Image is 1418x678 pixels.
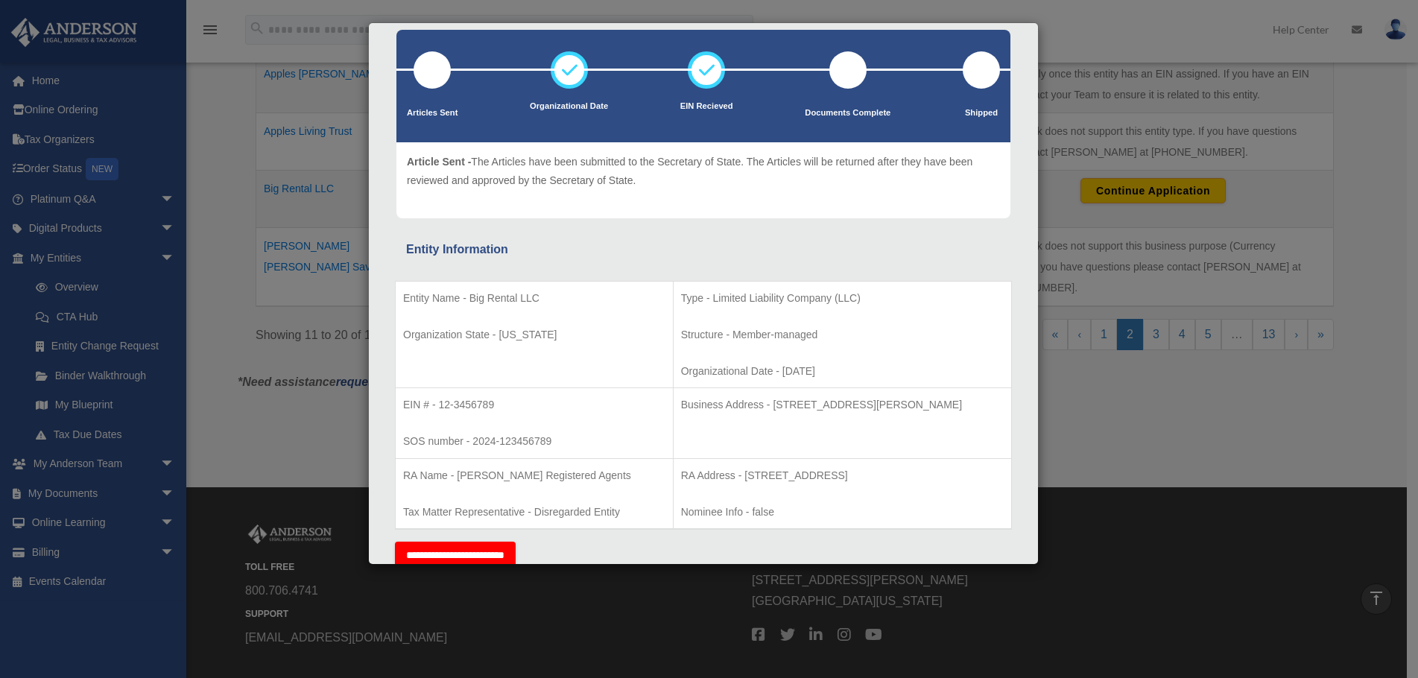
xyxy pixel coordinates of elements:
p: Organization State - [US_STATE] [403,326,665,344]
p: Entity Name - Big Rental LLC [403,289,665,308]
p: RA Address - [STREET_ADDRESS] [681,466,1004,485]
p: Shipped [963,106,1000,121]
p: Organizational Date [530,99,608,114]
p: RA Name - [PERSON_NAME] Registered Agents [403,466,665,485]
p: Nominee Info - false [681,503,1004,522]
p: EIN Recieved [680,99,733,114]
div: Entity Information [406,239,1001,260]
p: EIN # - 12-3456789 [403,396,665,414]
span: Article Sent - [407,156,471,168]
p: Type - Limited Liability Company (LLC) [681,289,1004,308]
p: Organizational Date - [DATE] [681,362,1004,381]
p: Articles Sent [407,106,458,121]
p: Documents Complete [805,106,890,121]
p: The Articles have been submitted to the Secretary of State. The Articles will be returned after t... [407,153,1000,189]
p: Structure - Member-managed [681,326,1004,344]
p: Business Address - [STREET_ADDRESS][PERSON_NAME] [681,396,1004,414]
p: SOS number - 2024-123456789 [403,432,665,451]
p: Tax Matter Representative - Disregarded Entity [403,503,665,522]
